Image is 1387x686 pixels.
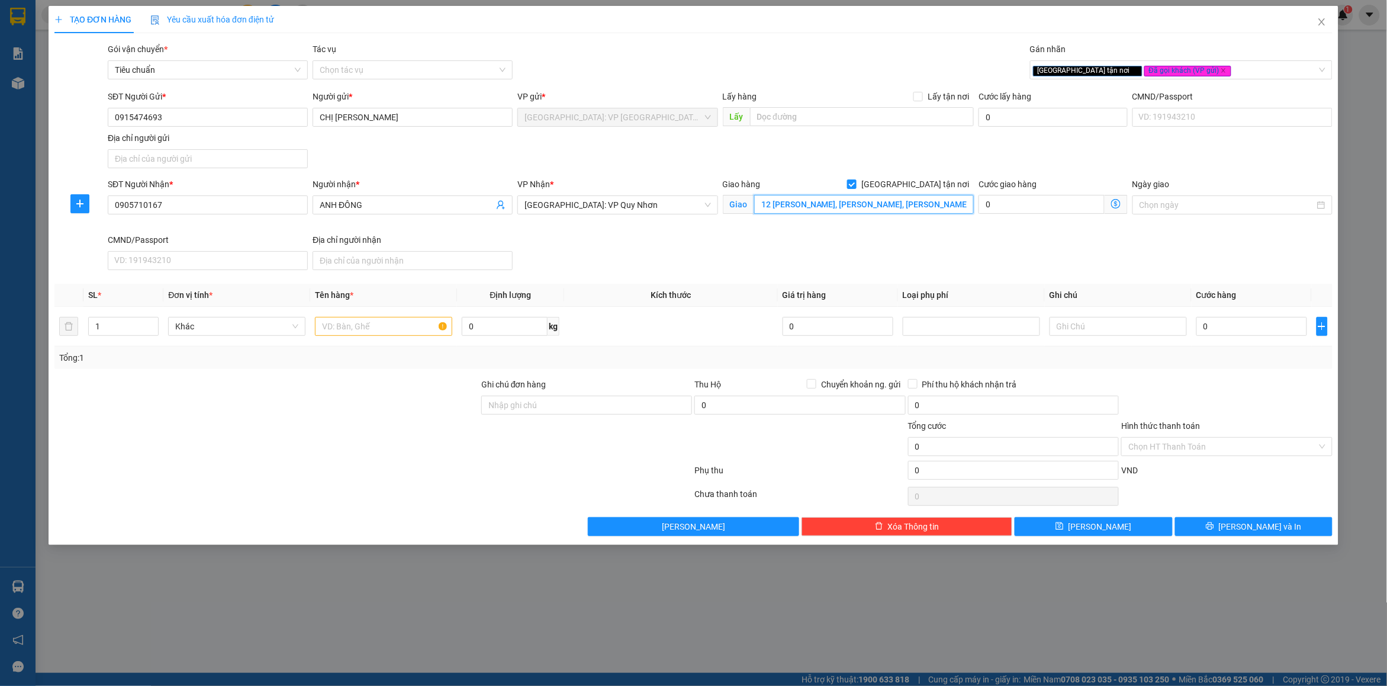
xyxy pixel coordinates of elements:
[548,317,559,336] span: kg
[79,24,243,36] span: Ngày in phiếu: 14:20 ngày
[313,233,513,246] div: Địa chỉ người nhận
[524,196,710,214] span: Bình Định: VP Quy Nhơn
[71,199,89,209] span: plus
[783,290,826,300] span: Giá trị hàng
[1121,421,1200,431] label: Hình thức thanh toán
[1045,284,1192,307] th: Ghi chú
[1069,520,1132,533] span: [PERSON_NAME]
[315,290,353,300] span: Tên hàng
[54,15,63,24] span: plus
[1140,198,1315,211] input: Ngày giao
[1196,290,1237,300] span: Cước hàng
[168,290,213,300] span: Đơn vị tính
[1030,44,1066,54] label: Gán nhãn
[923,90,974,103] span: Lấy tận nơi
[108,132,308,145] div: Địa chỉ người gửi
[108,149,308,168] input: Địa chỉ của người gửi
[723,107,750,126] span: Lấy
[108,90,308,103] div: SĐT Người Gửi
[108,233,308,246] div: CMND/Passport
[694,380,721,389] span: Thu Hộ
[754,195,974,214] input: Giao tận nơi
[898,284,1045,307] th: Loại phụ phí
[1317,322,1327,331] span: plus
[5,40,90,61] span: [PHONE_NUMBER]
[150,15,160,25] img: icon
[54,15,131,24] span: TẠO ĐƠN HÀNG
[662,520,725,533] span: [PERSON_NAME]
[908,421,947,431] span: Tổng cước
[723,195,754,214] span: Giao
[1317,17,1327,27] span: close
[481,396,692,415] input: Ghi chú đơn hàng
[1111,199,1121,209] span: dollar-circle
[693,488,906,508] div: Chưa thanh toán
[175,318,298,335] span: Khác
[1175,517,1333,536] button: printer[PERSON_NAME] và In
[517,90,717,103] div: VP gửi
[1206,522,1214,531] span: printer
[1055,522,1064,531] span: save
[313,178,513,191] div: Người nhận
[59,317,78,336] button: delete
[1132,90,1333,103] div: CMND/Passport
[5,72,179,88] span: Mã đơn: VPTX1410250012
[108,178,308,191] div: SĐT Người Nhận
[1132,179,1170,189] label: Ngày giao
[1033,66,1143,76] span: [GEOGRAPHIC_DATA] tận nơi
[1221,68,1227,73] span: close
[94,40,236,62] span: CÔNG TY TNHH CHUYỂN PHÁT NHANH BẢO AN
[108,44,168,54] span: Gói vận chuyển
[115,61,301,79] span: Tiêu chuẩn
[490,290,532,300] span: Định lượng
[918,378,1022,391] span: Phí thu hộ khách nhận trả
[783,317,893,336] input: 0
[313,251,513,270] input: Địa chỉ của người nhận
[723,92,757,101] span: Lấy hàng
[517,179,550,189] span: VP Nhận
[150,15,274,24] span: Yêu cầu xuất hóa đơn điện tử
[588,517,799,536] button: [PERSON_NAME]
[875,522,883,531] span: delete
[979,179,1037,189] label: Cước giao hàng
[59,351,535,364] div: Tổng: 1
[83,5,239,21] strong: PHIẾU DÁN LÊN HÀNG
[979,108,1128,127] input: Cước lấy hàng
[1015,517,1172,536] button: save[PERSON_NAME]
[802,517,1012,536] button: deleteXóa Thông tin
[857,178,974,191] span: [GEOGRAPHIC_DATA] tận nơi
[1144,66,1232,76] span: Đã gọi khách (VP gửi)
[1219,520,1302,533] span: [PERSON_NAME] và In
[1121,466,1138,475] span: VND
[1317,317,1328,336] button: plus
[524,108,710,126] span: Hà Nội: VP Quận Thanh Xuân
[816,378,906,391] span: Chuyển khoản ng. gửi
[1050,317,1187,336] input: Ghi Chú
[693,464,906,485] div: Phụ thu
[481,380,546,389] label: Ghi chú đơn hàng
[1305,6,1338,39] button: Close
[888,520,939,533] span: Xóa Thông tin
[70,194,89,213] button: plus
[979,92,1031,101] label: Cước lấy hàng
[723,179,761,189] span: Giao hàng
[88,290,98,300] span: SL
[33,40,63,50] strong: CSKH:
[979,195,1105,214] input: Cước giao hàng
[315,317,452,336] input: VD: Bàn, Ghế
[1132,68,1138,73] span: close
[750,107,974,126] input: Dọc đường
[313,44,336,54] label: Tác vụ
[496,200,506,210] span: user-add
[313,90,513,103] div: Người gửi
[651,290,691,300] span: Kích thước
